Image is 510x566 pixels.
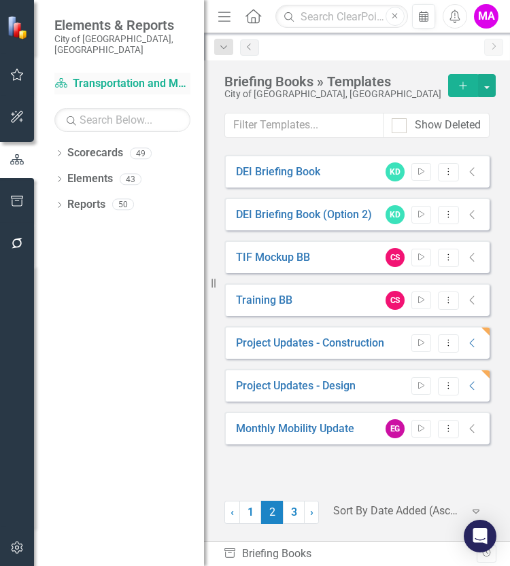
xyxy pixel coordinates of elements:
[386,205,405,224] div: KD
[67,145,123,161] a: Scorecards
[67,171,113,187] a: Elements
[54,76,190,92] a: Transportation and Mobility
[224,89,441,99] div: City of [GEOGRAPHIC_DATA], [GEOGRAPHIC_DATA]
[261,501,283,524] span: 2
[275,5,407,29] input: Search ClearPoint...
[236,207,372,223] a: DEI Briefing Book (Option 2)
[386,248,405,267] div: CS
[464,520,496,552] div: Open Intercom Messenger
[54,17,190,33] span: Elements & Reports
[283,501,305,524] a: 3
[224,113,384,138] input: Filter Templates...
[236,378,356,394] a: Project Updates - Design
[54,33,190,56] small: City of [GEOGRAPHIC_DATA], [GEOGRAPHIC_DATA]
[236,336,384,351] a: Project Updates - Construction
[130,147,152,159] div: 49
[236,421,354,437] a: Monthly Mobility Update
[236,164,320,180] a: DEI Briefing Book
[54,108,190,132] input: Search Below...
[386,291,405,310] div: CS
[67,197,105,213] a: Reports
[223,546,477,562] div: Briefing Books
[386,162,405,181] div: KD
[310,506,313,518] span: ›
[415,118,481,133] div: Show Deleted
[236,250,310,266] a: TIF Mockup BB
[239,501,261,524] a: 1
[474,4,498,29] button: MA
[7,16,31,39] img: ClearPoint Strategy
[231,506,234,518] span: ‹
[224,74,441,89] div: Briefing Books » Templates
[236,293,292,308] a: Training BB
[112,199,134,211] div: 50
[120,173,141,185] div: 43
[386,419,405,438] div: EG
